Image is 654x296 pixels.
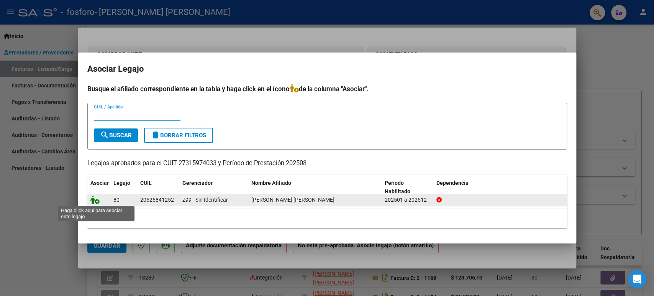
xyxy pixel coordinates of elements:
datatable-header-cell: Dependencia [433,175,567,200]
datatable-header-cell: Gerenciador [179,175,248,200]
span: Z99 - Sin Identificar [182,197,228,203]
span: Nombre Afiliado [251,180,291,186]
span: CUIL [140,180,152,186]
span: Legajo [113,180,130,186]
button: Buscar [94,128,138,142]
div: 20525841252 [140,196,174,204]
span: 80 [113,197,120,203]
mat-icon: search [100,130,109,140]
p: Legajos aprobados para el CUIT 27315974033 y Período de Prestación 202508 [87,159,567,168]
h4: Busque el afiliado correspondiente en la tabla y haga click en el ícono de la columna "Asociar". [87,84,567,94]
datatable-header-cell: Asociar [87,175,110,200]
h2: Asociar Legajo [87,62,567,76]
span: BENITEZ ALVARENGA THIAGO AIKEN [251,197,334,203]
span: Borrar Filtros [151,132,206,139]
datatable-header-cell: Periodo Habilitado [382,175,433,200]
div: Open Intercom Messenger [628,270,646,288]
span: Periodo Habilitado [385,180,410,195]
datatable-header-cell: Legajo [110,175,137,200]
span: Gerenciador [182,180,213,186]
div: 202501 a 202512 [385,196,430,204]
span: Buscar [100,132,132,139]
datatable-header-cell: Nombre Afiliado [248,175,382,200]
mat-icon: delete [151,130,160,140]
span: Asociar [90,180,109,186]
datatable-header-cell: CUIL [137,175,179,200]
div: 1 registros [87,209,567,228]
button: Borrar Filtros [144,128,213,143]
span: Dependencia [436,180,469,186]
